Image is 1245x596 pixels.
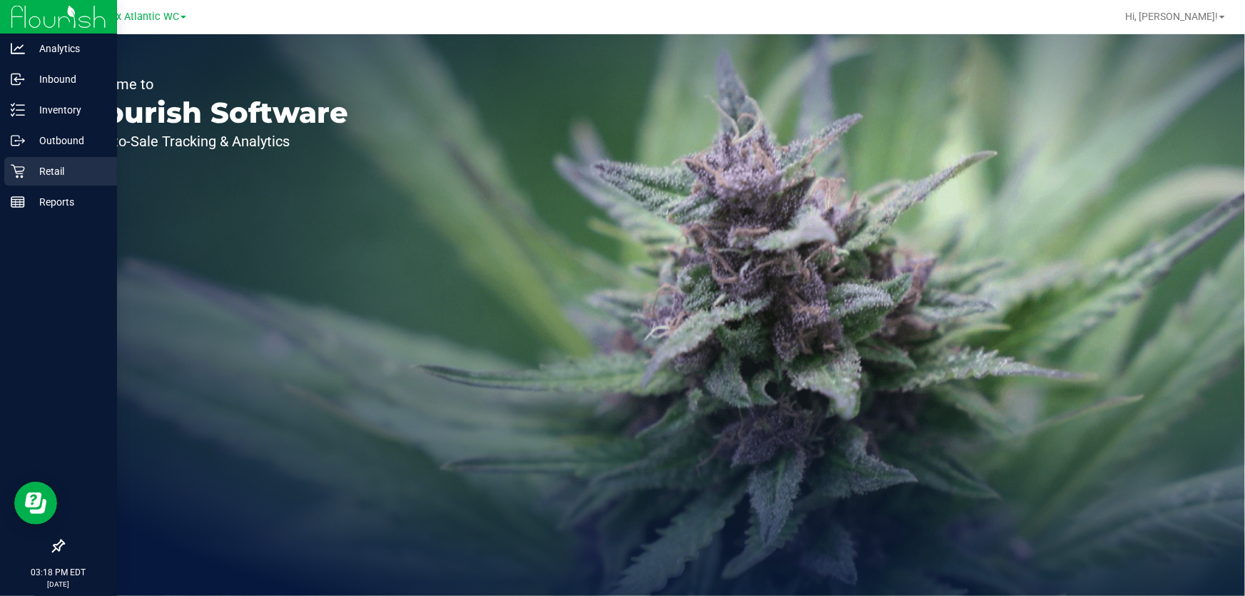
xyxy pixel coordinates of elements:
p: Reports [25,193,111,211]
inline-svg: Reports [11,195,25,209]
span: Hi, [PERSON_NAME]! [1125,11,1218,22]
p: Seed-to-Sale Tracking & Analytics [77,134,348,148]
span: Jax Atlantic WC [105,11,179,23]
p: Flourish Software [77,99,348,127]
inline-svg: Retail [11,164,25,178]
p: Outbound [25,132,111,149]
p: Welcome to [77,77,348,91]
p: [DATE] [6,579,111,590]
p: Inbound [25,71,111,88]
p: Retail [25,163,111,180]
inline-svg: Analytics [11,41,25,56]
iframe: Resource center [14,482,57,525]
p: Inventory [25,101,111,118]
inline-svg: Inventory [11,103,25,117]
p: 03:18 PM EDT [6,566,111,579]
inline-svg: Outbound [11,133,25,148]
inline-svg: Inbound [11,72,25,86]
p: Analytics [25,40,111,57]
